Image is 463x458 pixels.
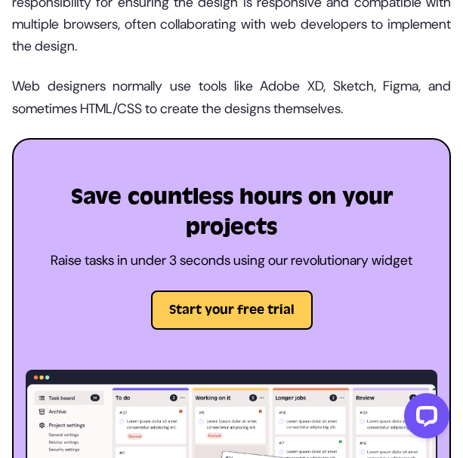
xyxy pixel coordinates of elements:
p: Raise tasks in under 3 seconds using our revolutionary widget [26,248,437,272]
a: Start your free trial [151,300,313,318]
iframe: LiveChat chat widget [392,387,455,450]
button: Start your free trial [151,290,313,330]
h2: Save countless hours on your projects [26,182,437,242]
p: Web designers normally use tools like Adobe XD, Sketch, Figma, and sometimes HTML/CSS to create t... [12,75,451,120]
